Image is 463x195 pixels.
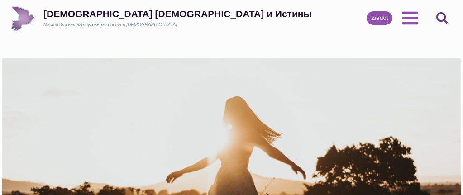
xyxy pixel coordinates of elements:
div: Место для вашего духовного роста в [DEMOGRAPHIC_DATA] [43,22,311,28]
button: Показать форму поиска [432,8,452,29]
a: Ziedot [367,11,392,25]
a: [DEMOGRAPHIC_DATA] [DEMOGRAPHIC_DATA] и ИстиныМесто для вашего духовного роста в [DEMOGRAPHIC_DATA] [11,6,311,31]
img: Draudze Gars un Patiesība [11,6,36,31]
button: Открыть меню [397,6,423,29]
div: [DEMOGRAPHIC_DATA] [DEMOGRAPHIC_DATA] и Истины [43,8,311,19]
